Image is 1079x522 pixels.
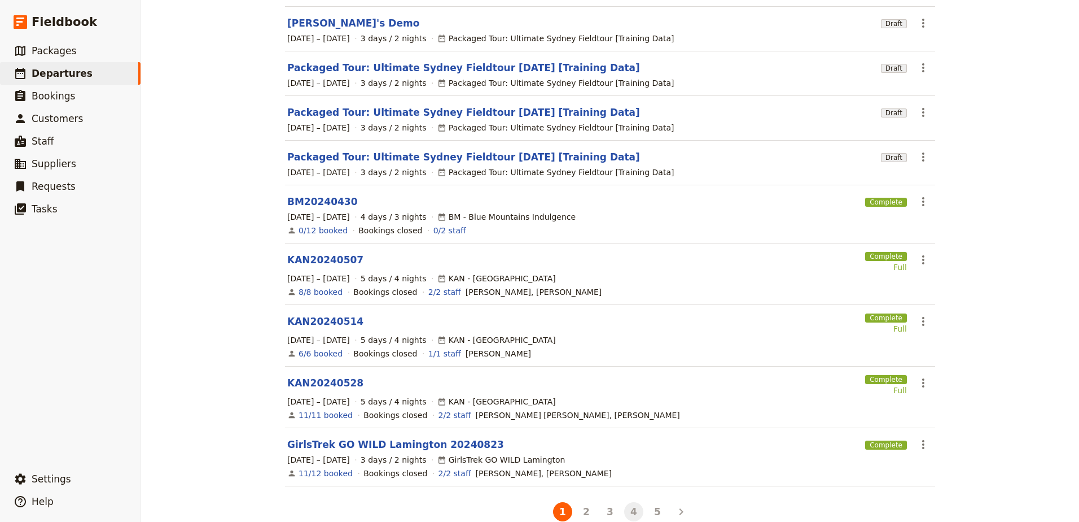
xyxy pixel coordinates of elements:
span: Complete [865,252,907,261]
span: [DATE] – [DATE] [287,454,350,466]
span: Bookings [32,90,75,102]
button: 5 [648,502,667,521]
span: Staff [32,136,54,147]
span: Frith Hudson Graham, Helen Grant [476,410,680,421]
a: View the bookings for this departure [299,410,353,421]
span: Lisa Marshall, Amanda Kiely [476,468,612,479]
div: Packaged Tour: Ultimate Sydney Fieldtour [Training Data] [437,122,674,133]
span: Fieldbook [32,14,97,31]
a: View the bookings for this departure [299,348,343,359]
div: KAN - [GEOGRAPHIC_DATA] [437,396,556,407]
a: 2/2 staff [428,286,461,298]
a: View the bookings for this departure [299,468,353,479]
a: KAN20240514 [287,315,363,328]
span: Suppliers [32,158,76,169]
span: Complete [865,198,907,207]
button: 3 [600,502,620,521]
span: Departures [32,68,93,79]
span: Suzanne James [466,348,531,359]
a: KAN20240507 [287,253,363,267]
button: Actions [914,147,933,167]
span: 3 days / 2 nights [361,77,427,89]
span: Draft [881,64,907,73]
a: View the bookings for this departure [299,286,343,298]
span: Complete [865,314,907,323]
div: Packaged Tour: Ultimate Sydney Fieldtour [Training Data] [437,77,674,89]
span: [DATE] – [DATE] [287,122,350,133]
div: KAN - [GEOGRAPHIC_DATA] [437,273,556,284]
a: 2/2 staff [438,468,471,479]
div: Bookings closed [358,225,422,236]
div: Full [865,262,907,273]
button: Actions [914,312,933,331]
span: 5 days / 4 nights [361,396,427,407]
button: Actions [914,103,933,122]
a: GirlsTrek GO WILD Lamington 20240823 [287,438,504,451]
span: [DATE] – [DATE] [287,396,350,407]
div: Bookings closed [353,286,417,298]
div: KAN - [GEOGRAPHIC_DATA] [437,334,556,346]
span: 4 days / 3 nights [361,211,427,223]
a: Packaged Tour: Ultimate Sydney Fieldtour [DATE] [Training Data] [287,106,640,119]
span: 3 days / 2 nights [361,454,427,466]
button: 4 [624,502,643,521]
span: Settings [32,473,71,485]
a: Packaged Tour: Ultimate Sydney Fieldtour [DATE] [Training Data] [287,61,640,75]
button: Actions [914,58,933,77]
a: Packaged Tour: Ultimate Sydney Fieldtour [DATE] [Training Data] [287,150,640,164]
span: [DATE] – [DATE] [287,273,350,284]
button: Actions [914,192,933,211]
div: GirlsTrek GO WILD Lamington [437,454,565,466]
a: KAN20240528 [287,376,363,390]
span: [DATE] – [DATE] [287,334,350,346]
span: 3 days / 2 nights [361,122,427,133]
a: [PERSON_NAME]'s Demo [287,16,419,30]
span: Customers [32,113,83,124]
div: Full [865,323,907,334]
div: Bookings closed [363,410,427,421]
span: Draft [881,108,907,118]
button: Next [672,502,691,521]
button: Actions [914,250,933,269]
span: [DATE] – [DATE] [287,33,350,44]
a: 0/2 staff [433,225,466,236]
button: 1 [553,502,572,521]
span: Lisa Marshall, Suzanne James [466,286,602,298]
span: Tasks [32,203,58,215]
span: Complete [865,441,907,450]
span: [DATE] – [DATE] [287,211,350,223]
span: [DATE] – [DATE] [287,167,350,178]
span: Draft [881,153,907,162]
span: 3 days / 2 nights [361,33,427,44]
button: Actions [914,435,933,454]
div: Packaged Tour: Ultimate Sydney Fieldtour [Training Data] [437,167,674,178]
span: Complete [865,375,907,384]
a: View the bookings for this departure [299,225,348,236]
span: Draft [881,19,907,28]
span: Help [32,496,54,507]
button: 2 [577,502,596,521]
div: Full [865,385,907,396]
span: 5 days / 4 nights [361,334,427,346]
button: Actions [914,373,933,393]
div: Bookings closed [353,348,417,359]
span: 5 days / 4 nights [361,273,427,284]
div: Bookings closed [363,468,427,479]
button: Actions [914,14,933,33]
span: Requests [32,181,76,192]
span: 3 days / 2 nights [361,167,427,178]
div: BM - Blue Mountains Indulgence [437,211,576,223]
a: 1/1 staff [428,348,461,359]
a: 2/2 staff [438,410,471,421]
div: Packaged Tour: Ultimate Sydney Fieldtour [Training Data] [437,33,674,44]
a: BM20240430 [287,195,358,208]
span: [DATE] – [DATE] [287,77,350,89]
span: Packages [32,45,76,56]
